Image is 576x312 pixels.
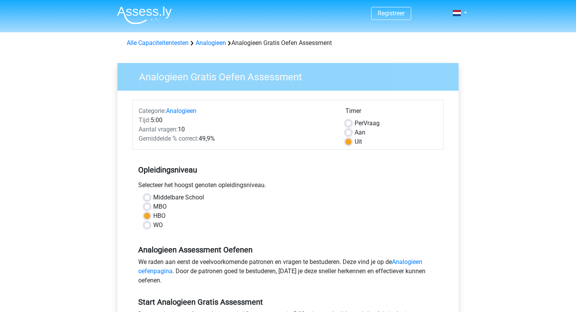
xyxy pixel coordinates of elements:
div: 10 [133,125,340,134]
div: 49,9% [133,134,340,143]
span: Gemiddelde % correct: [139,135,199,142]
h3: Analogieen Gratis Oefen Assessment [130,68,453,83]
span: Tijd: [139,116,151,124]
a: Registreer [378,10,405,17]
label: Vraag [355,119,380,128]
span: Per [355,119,363,127]
a: Analogieen [166,107,196,115]
a: Alle Capaciteitentesten [127,39,189,46]
label: WO [153,221,163,230]
label: HBO [153,211,166,221]
label: Middelbare School [153,193,204,202]
label: Uit [355,137,362,146]
img: Assessly [117,6,172,24]
label: Aan [355,128,365,137]
label: MBO [153,202,167,211]
div: 5:00 [133,116,340,125]
div: Analogieen Gratis Oefen Assessment [124,38,452,48]
div: We raden aan eerst de veelvoorkomende patronen en vragen te bestuderen. Deze vind je op de . Door... [132,257,444,288]
a: Analogieen [196,39,226,46]
span: Categorie: [139,107,166,115]
div: Selecteer het hoogst genoten opleidingsniveau. [132,181,444,193]
h5: Opleidingsniveau [138,162,438,178]
div: Timer [345,106,437,119]
h5: Analogieen Assessment Oefenen [138,245,438,254]
span: Aantal vragen: [139,126,178,133]
h5: Start Analogieen Gratis Assessment [138,297,438,307]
